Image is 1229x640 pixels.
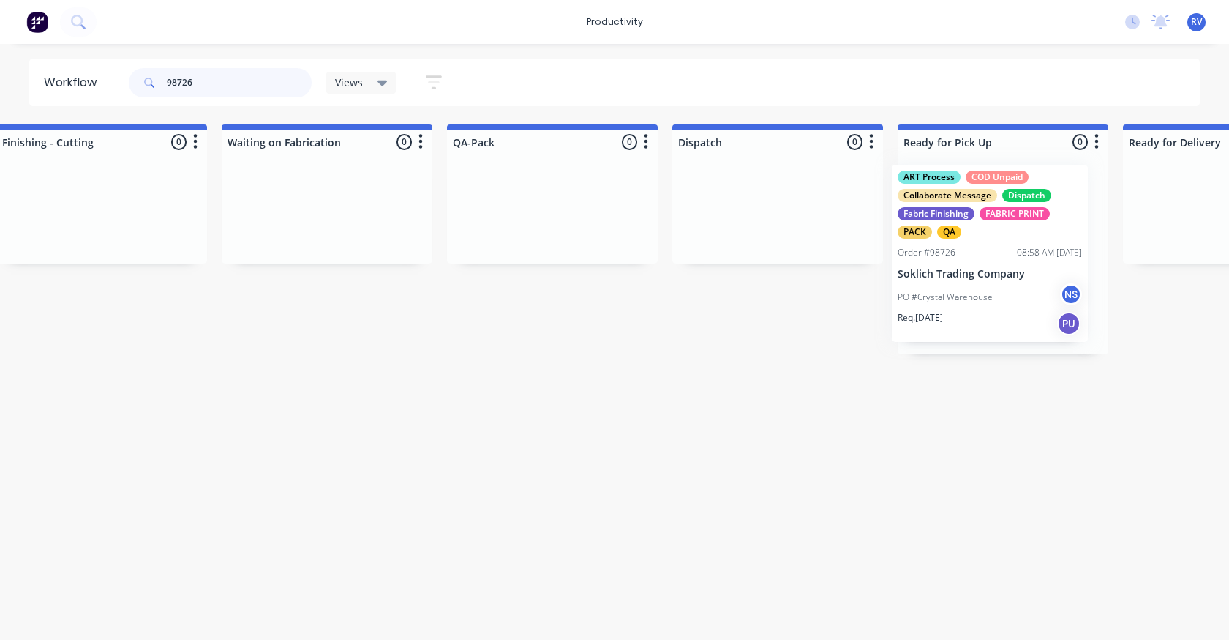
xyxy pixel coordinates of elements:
input: Search for orders... [167,68,312,97]
div: productivity [579,11,650,33]
img: Factory [26,11,48,33]
span: RV [1191,15,1202,29]
div: Workflow [44,74,104,92]
span: Views [335,75,363,90]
